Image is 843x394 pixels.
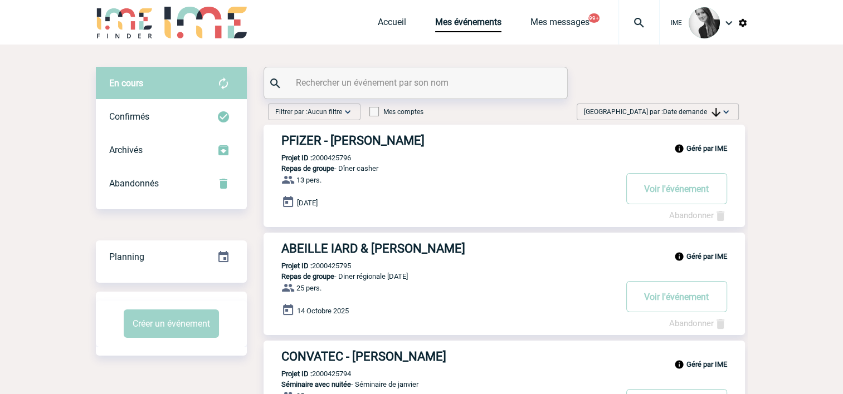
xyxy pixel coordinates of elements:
[124,309,219,338] button: Créer un événement
[671,19,682,27] span: IME
[686,144,727,152] b: Géré par IME
[297,199,318,207] span: [DATE]
[296,284,321,292] span: 25 pers.
[669,318,727,328] a: Abandonner
[109,252,144,262] span: Planning
[663,108,720,116] span: Date demande
[109,145,143,155] span: Archivés
[264,272,616,280] p: - Diner régionale [DATE]
[308,108,342,116] span: Aucun filtre
[264,242,745,255] a: ABEILLE IARD & [PERSON_NAME]
[674,144,684,154] img: info_black_24dp.svg
[109,111,149,122] span: Confirmés
[530,17,589,32] a: Mes messages
[626,173,727,204] button: Voir l'événement
[674,252,684,262] img: info_black_24dp.svg
[96,7,154,38] img: IME-Finder
[109,78,143,88] span: En cours
[96,167,247,200] div: Retrouvez ici tous vos événements annulés
[296,176,321,184] span: 13 pers.
[264,349,745,363] a: CONVATEC - [PERSON_NAME]
[96,67,247,100] div: Retrouvez ici tous vos évènements avant confirmation
[96,240,247,274] div: Retrouvez ici tous vos événements organisés par date et état d'avancement
[264,154,351,162] p: 2000425796
[669,210,727,220] a: Abandonner
[626,281,727,312] button: Voir l'événement
[281,262,312,270] b: Projet ID :
[264,370,351,378] p: 2000425794
[96,240,247,273] a: Planning
[264,164,616,173] p: - Dîner casher
[281,349,616,363] h3: CONVATEC - [PERSON_NAME]
[297,307,349,315] span: 14 Octobre 2025
[281,164,334,173] span: Repas de groupe
[674,359,684,370] img: info_black_24dp.svg
[281,242,616,255] h3: ABEILLE IARD & [PERSON_NAME]
[435,17,501,32] a: Mes événements
[712,108,720,117] img: arrow_downward.png
[689,7,720,38] img: 101050-0.jpg
[281,154,312,162] b: Projet ID :
[281,380,351,388] span: Séminaire avec nuitée
[264,262,351,270] p: 2000425795
[281,134,616,147] h3: PFIZER - [PERSON_NAME]
[275,106,342,117] span: Filtrer par :
[686,360,727,368] b: Géré par IME
[264,380,616,388] p: - Séminaire de janvier
[588,13,600,23] button: 99+
[109,178,159,189] span: Abandonnés
[264,134,745,147] a: PFIZER - [PERSON_NAME]
[584,106,720,117] span: [GEOGRAPHIC_DATA] par :
[378,17,406,32] a: Accueil
[686,252,727,260] b: Géré par IME
[293,75,541,91] input: Rechercher un événement par son nom
[342,106,353,117] img: baseline_expand_more_white_24dp-b.png
[96,134,247,167] div: Retrouvez ici tous les événements que vous avez décidé d'archiver
[281,370,312,378] b: Projet ID :
[369,108,423,116] label: Mes comptes
[720,106,732,117] img: baseline_expand_more_white_24dp-b.png
[281,272,334,280] span: Repas de groupe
